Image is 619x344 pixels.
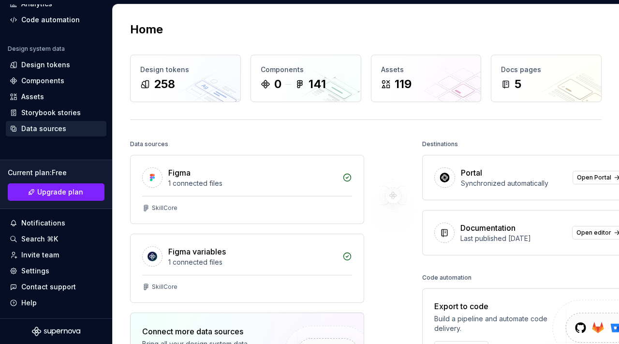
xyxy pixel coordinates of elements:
div: Export to code [434,300,554,312]
a: Upgrade plan [8,183,104,201]
div: 1 connected files [168,257,337,267]
a: Components0141 [251,55,361,102]
a: Design tokens258 [130,55,241,102]
div: Components [261,65,351,75]
a: Invite team [6,247,106,263]
div: Portal [461,167,482,179]
a: Docs pages5 [491,55,602,102]
button: Contact support [6,279,106,295]
div: Settings [21,266,49,276]
div: Build a pipeline and automate code delivery. [434,314,554,333]
div: Invite team [21,250,59,260]
span: Open editor [576,229,611,237]
div: Code automation [422,271,472,284]
a: Settings [6,263,106,279]
a: Figma variables1 connected filesSkillCore [130,234,364,303]
a: Code automation [6,12,106,28]
div: Design tokens [21,60,70,70]
div: 119 [395,76,412,92]
a: Data sources [6,121,106,136]
div: Search ⌘K [21,234,58,244]
div: SkillCore [152,283,177,291]
button: Help [6,295,106,311]
div: Data sources [130,137,168,151]
a: Storybook stories [6,105,106,120]
div: Last published [DATE] [460,234,566,243]
div: Data sources [21,124,66,134]
a: Figma1 connected filesSkillCore [130,155,364,224]
a: Design tokens [6,57,106,73]
h2: Home [130,22,163,37]
div: Assets [381,65,472,75]
a: Assets [6,89,106,105]
div: Assets [21,92,44,102]
div: Connect more data sources [142,326,268,337]
div: Code automation [21,15,80,25]
div: Notifications [21,218,65,228]
div: Help [21,298,37,308]
div: 1 connected files [168,179,337,188]
div: Design tokens [140,65,231,75]
div: Current plan : Free [8,168,104,178]
button: Notifications [6,215,106,231]
div: SkillCore [152,204,177,212]
div: 0 [274,76,281,92]
div: Storybook stories [21,108,81,118]
div: 5 [515,76,521,92]
div: 141 [309,76,326,92]
div: Documentation [460,222,516,234]
div: Figma variables [168,246,226,257]
div: Synchronized automatically [461,179,567,188]
span: Open Portal [577,174,611,181]
div: 258 [154,76,175,92]
button: Search ⌘K [6,231,106,247]
div: Contact support [21,282,76,292]
div: Design system data [8,45,65,53]
div: Docs pages [501,65,591,75]
div: Figma [168,167,191,179]
a: Assets119 [371,55,482,102]
svg: Supernova Logo [32,327,80,336]
span: Upgrade plan [37,187,83,197]
div: Destinations [422,137,458,151]
div: Components [21,76,64,86]
a: Components [6,73,106,89]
